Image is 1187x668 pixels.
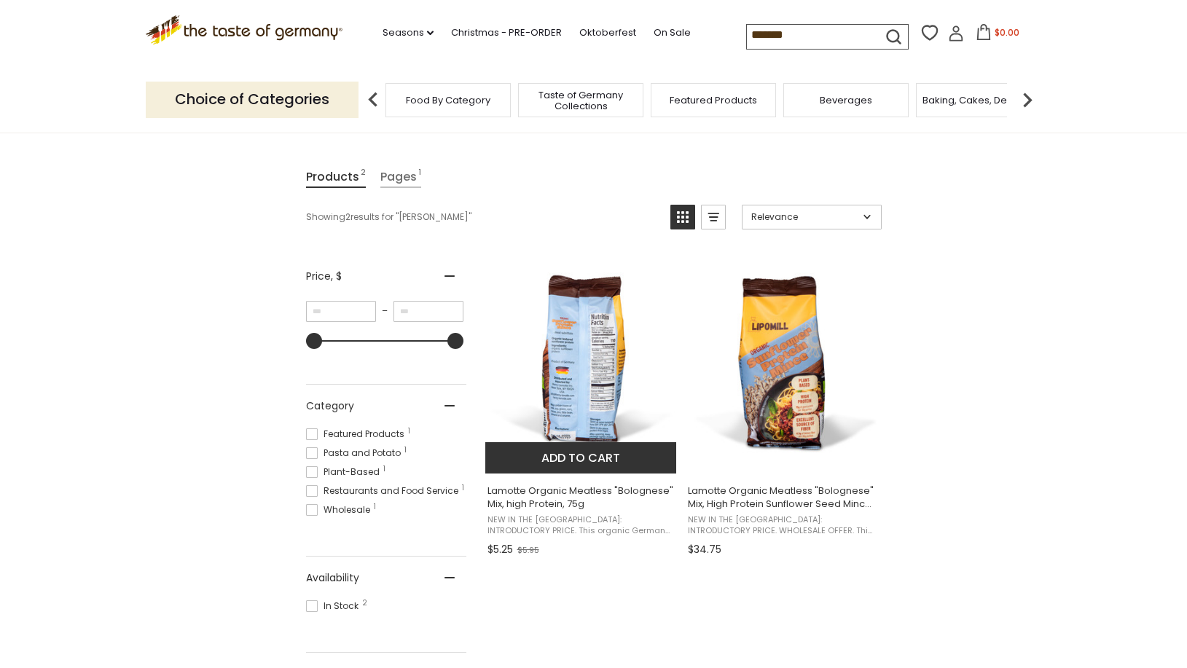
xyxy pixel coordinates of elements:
span: $5.95 [517,544,539,557]
span: 1 [404,447,407,454]
b: 2 [345,211,350,224]
span: Featured Products [306,428,409,441]
span: Restaurants and Food Service [306,484,463,498]
div: Showing results for " " [306,205,659,229]
span: $34.75 [688,542,721,557]
p: Choice of Categories [146,82,359,117]
a: Beverages [820,95,872,106]
span: Pasta and Potato [306,447,405,460]
span: $0.00 [995,26,1019,39]
button: $0.00 [967,24,1029,46]
a: Baking, Cakes, Desserts [922,95,1035,106]
a: Featured Products [670,95,757,106]
input: Minimum value [306,301,376,322]
input: Maximum value [393,301,463,322]
a: Sort options [742,205,882,229]
span: 1 [418,167,421,186]
span: , $ [331,269,342,283]
span: Lamotte Organic Meatless "Bolognese" Mix, high Protein, 75g [487,484,676,511]
a: Christmas - PRE-ORDER [451,25,562,41]
span: Price [306,269,342,284]
img: next arrow [1013,85,1042,114]
img: previous arrow [359,85,388,114]
a: View Products Tab [306,167,366,188]
a: View list mode [701,205,726,229]
a: Food By Category [406,95,490,106]
a: View grid mode [670,205,695,229]
span: – [376,304,393,318]
a: On Sale [654,25,691,41]
span: Relevance [751,211,858,224]
span: NEW IN THE [GEOGRAPHIC_DATA]: INTRODUCTORY PRICE. This organic German sunflower seed extract is a... [487,514,676,537]
span: Wholesale [306,503,375,516]
a: Oktoberfest [579,25,636,41]
a: Seasons [383,25,434,41]
a: View Pages Tab [380,167,421,188]
span: Lamotte Organic Meatless "Bolognese" Mix, High Protein Sunflower Seed Mince, 75g - Case of 12 [688,484,877,511]
span: 1 [383,465,385,473]
span: 1 [374,503,376,511]
span: Availability [306,570,359,586]
span: Category [306,398,354,414]
span: 1 [408,428,410,435]
span: 1 [462,484,464,492]
a: Taste of Germany Collections [522,90,639,111]
span: NEW IN THE [GEOGRAPHIC_DATA]: INTRODUCTORY PRICE. WHOLESALE OFFER. This organic German sunflower ... [688,514,877,537]
span: $5.25 [487,542,513,557]
a: Lamotte Organic Meatless [485,255,678,561]
span: Plant-Based [306,465,384,479]
a: Lamotte Organic Meatless [686,255,879,561]
span: 2 [362,600,367,607]
span: In Stock [306,600,363,613]
span: 2 [361,167,366,186]
button: Add to cart [485,442,677,474]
